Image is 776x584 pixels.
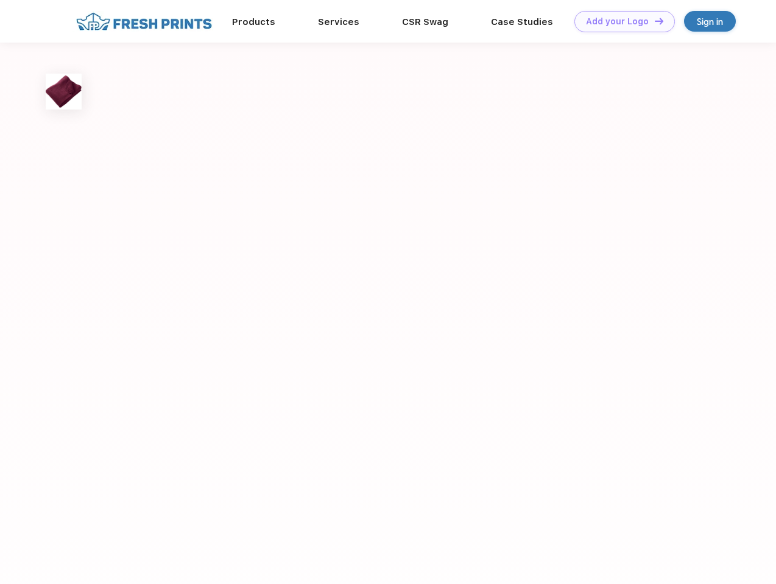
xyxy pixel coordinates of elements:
img: func=resize&h=100 [46,74,82,109]
div: Sign in [697,15,723,29]
a: Products [232,16,275,27]
a: Sign in [684,11,736,32]
img: fo%20logo%202.webp [72,11,216,32]
div: Add your Logo [586,16,649,27]
img: DT [655,18,663,24]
